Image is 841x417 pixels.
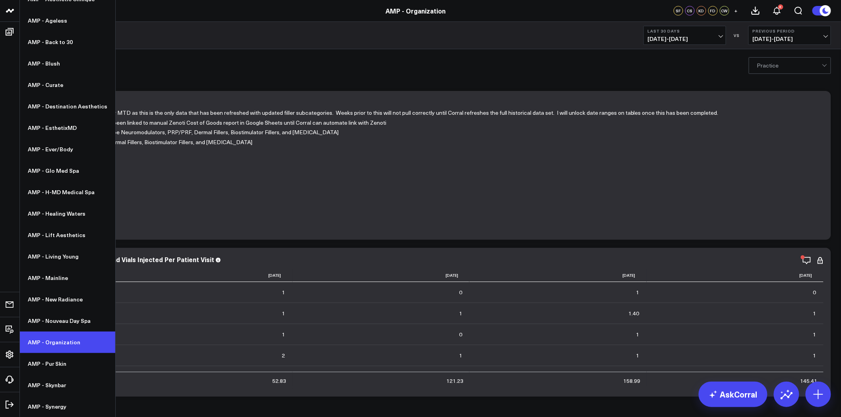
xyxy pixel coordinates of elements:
[699,382,767,407] a: AskCorral
[20,375,115,396] a: AMP - Skynbar
[708,6,718,15] div: FD
[282,309,285,317] div: 1
[813,288,816,296] div: 0
[648,29,722,33] b: Last 30 Days
[36,108,819,118] p: - Tables are locked to only show MTD as this is the only data that has been refreshed with update...
[720,6,729,15] div: CW
[753,36,827,42] span: [DATE] - [DATE]
[813,309,816,317] div: 1
[734,8,738,14] span: +
[273,377,287,385] div: 52.83
[20,53,115,74] a: AMP - Blush
[20,267,115,289] a: AMP - Mainline
[753,29,827,33] b: Previous Period
[20,74,115,96] a: AMP - Curate
[36,255,214,264] div: Average Filler Syringes and Vials Injected Per Patient Visit
[648,36,722,42] span: [DATE] - [DATE]
[20,31,115,53] a: AMP - Back to 30
[813,330,816,338] div: 1
[20,289,115,310] a: AMP - New Radiance
[643,26,726,45] button: Last 30 Days[DATE]-[DATE]
[624,377,641,385] div: 158.99
[20,224,115,246] a: AMP - Lift Aesthetics
[459,288,462,296] div: 0
[20,353,115,375] a: AMP - Pur Skin
[778,4,783,10] div: 6
[20,203,115,224] a: AMP - Healing Waters
[36,127,819,137] p: - Injectables are considered to be Neuromodulators, PRP/PRF, Dermal Fillers, Biostimulator Filler...
[459,309,462,317] div: 1
[685,6,695,15] div: CS
[629,309,639,317] div: 1.40
[20,10,115,31] a: AMP - Ageless
[446,377,463,385] div: 121.23
[459,330,462,338] div: 0
[636,351,639,359] div: 1
[282,288,285,296] div: 1
[386,6,446,15] a: AMP - Organization
[20,117,115,139] a: AMP - EsthetixMD
[293,269,470,282] th: [DATE]
[20,160,115,181] a: AMP - Glo Med Spa
[674,6,683,15] div: SF
[20,181,115,203] a: AMP - H-MD Medical Spa
[282,330,285,338] div: 1
[20,332,115,353] a: AMP - Organization
[282,351,285,359] div: 2
[697,6,706,15] div: KD
[731,6,741,15] button: +
[730,33,744,38] div: VS
[20,246,115,267] a: AMP - Living Young
[115,269,293,282] th: [DATE]
[20,96,115,117] a: AMP - Destination Aesthetics
[813,351,816,359] div: 1
[636,330,639,338] div: 1
[20,310,115,332] a: AMP - Nouveau Day Spa
[647,269,824,282] th: [DATE]
[36,118,819,128] p: - Quantity of Syringes sold has been linked to manual Zenoti Cost of Goods report in Google Sheet...
[20,139,115,160] a: AMP - Ever/Body
[469,269,647,282] th: [DATE]
[800,377,818,385] div: 145.41
[748,26,831,45] button: Previous Period[DATE]-[DATE]
[636,288,639,296] div: 1
[459,351,462,359] div: 1
[36,137,819,147] p: - Fillers are considered to be Dermal Fillers, Biostimulator Fillers, and [MEDICAL_DATA]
